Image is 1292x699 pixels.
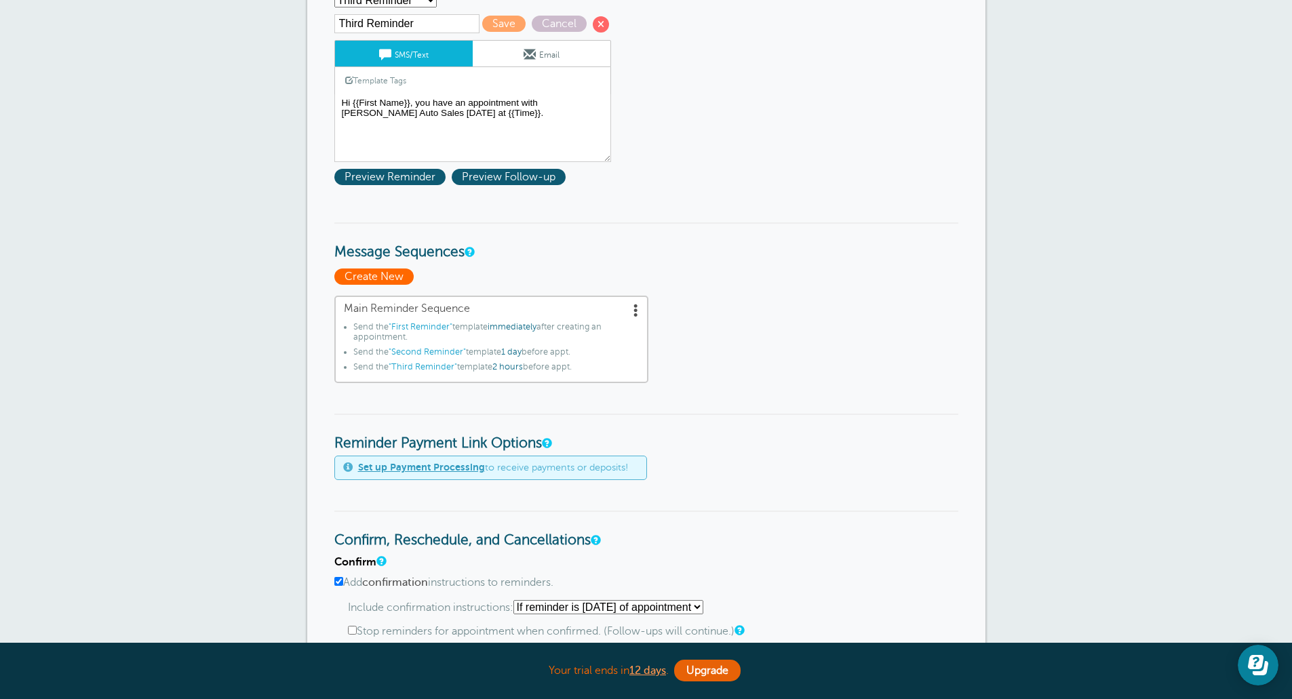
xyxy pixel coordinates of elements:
a: Preview Reminder [334,171,452,183]
a: Email [473,41,610,66]
div: Your trial ends in . [307,656,985,685]
b: confirmation [362,576,428,588]
span: Create New [334,268,414,285]
span: Preview Follow-up [452,169,566,185]
a: Upgrade [674,660,741,681]
input: Stop reminders for appointment when confirmed. (Follow-ups will continue.) [348,626,357,635]
span: to receive payments or deposits! [358,462,628,473]
h4: Confirm [334,556,958,569]
a: SMS/Text [335,41,473,66]
span: 2 hours [492,362,523,372]
span: Cancel [532,16,587,32]
a: Main Reminder Sequence Send the"First Reminder"templateimmediatelyafter creating an appointment.S... [334,296,648,384]
a: Message Sequences allow you to setup multiple reminder schedules that can use different Message T... [465,247,473,256]
a: A note will be added to SMS reminders that replying "C" will confirm the appointment. For email r... [376,557,385,565]
a: Create New [334,271,417,283]
input: Addconfirmationinstructions to reminders. [334,577,343,586]
a: Save [482,18,532,30]
a: If you use two or more reminders, and a customer confirms an appointment after the first reminder... [735,626,743,635]
iframe: Resource center [1238,645,1278,685]
span: Preview Reminder [334,169,446,185]
a: Cancel [532,18,593,30]
span: Save [482,16,526,32]
li: Send the template before appt. [353,362,639,377]
p: Include confirmation instructions: [348,600,958,614]
span: Main Reminder Sequence [344,302,639,315]
a: Set up Payment Processing [358,462,485,473]
h3: Message Sequences [334,222,958,261]
a: Template Tags [335,67,416,94]
h3: Confirm, Reschedule, and Cancellations [334,511,958,549]
li: Send the template before appt. [353,347,639,362]
span: "Second Reminder" [389,347,466,357]
textarea: Hi {{First Name}}, your appointment with [PERSON_NAME] Auto Sales has been scheduled for {{Time}}... [334,94,611,162]
a: 12 days [629,664,666,677]
span: "Third Reminder" [389,362,457,372]
h3: Reminder Payment Link Options [334,414,958,452]
span: 1 day [501,347,522,357]
a: These settings apply to all templates. Automatically add a payment link to your reminders if an a... [542,439,550,447]
li: Send the template after creating an appointment. [353,322,639,347]
label: Stop reminders for appointment when confirmed. (Follow-ups will continue.) [348,625,958,638]
a: These settings apply to all templates. (They are not per-template settings). You can change the l... [591,536,599,544]
label: Add instructions to reminders. [334,576,958,589]
input: Template Name [334,14,479,33]
a: Preview Follow-up [452,171,569,183]
span: "First Reminder" [389,322,452,332]
span: immediately [488,322,536,332]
